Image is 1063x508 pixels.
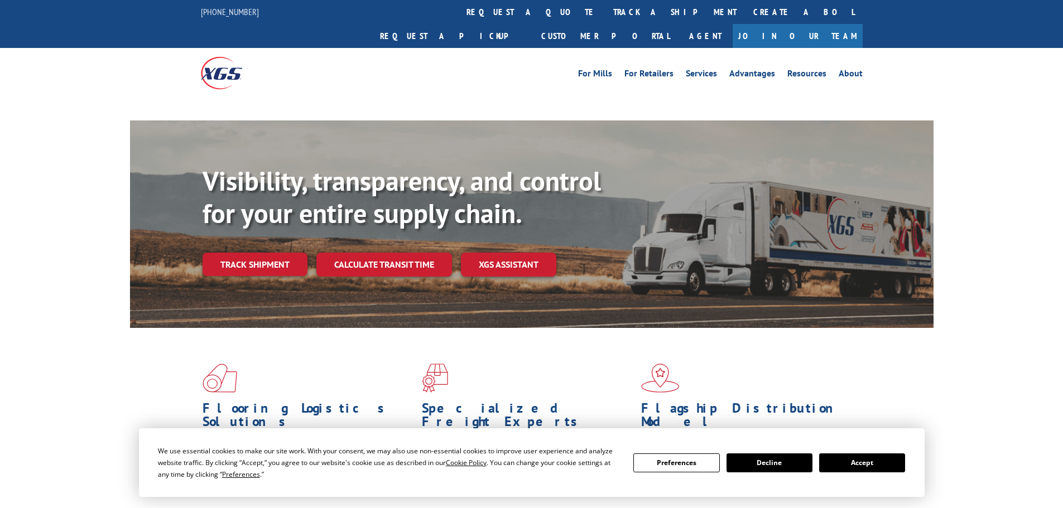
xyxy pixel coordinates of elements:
[686,69,717,81] a: Services
[203,364,237,393] img: xgs-icon-total-supply-chain-intelligence-red
[222,470,260,479] span: Preferences
[372,24,533,48] a: Request a pickup
[641,401,852,434] h1: Flagship Distribution Model
[422,401,633,434] h1: Specialized Freight Experts
[316,253,452,277] a: Calculate transit time
[633,453,719,472] button: Preferences
[733,24,863,48] a: Join Our Team
[787,69,826,81] a: Resources
[201,6,259,17] a: [PHONE_NUMBER]
[819,453,905,472] button: Accept
[203,401,413,434] h1: Flooring Logistics Solutions
[727,453,812,472] button: Decline
[533,24,678,48] a: Customer Portal
[203,163,601,230] b: Visibility, transparency, and control for your entire supply chain.
[578,69,612,81] a: For Mills
[624,69,674,81] a: For Retailers
[158,445,620,480] div: We use essential cookies to make our site work. With your consent, we may also use non-essential ...
[461,253,556,277] a: XGS ASSISTANT
[422,364,448,393] img: xgs-icon-focused-on-flooring-red
[839,69,863,81] a: About
[641,364,680,393] img: xgs-icon-flagship-distribution-model-red
[139,428,925,497] div: Cookie Consent Prompt
[729,69,775,81] a: Advantages
[203,253,307,276] a: Track shipment
[446,458,487,467] span: Cookie Policy
[678,24,733,48] a: Agent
